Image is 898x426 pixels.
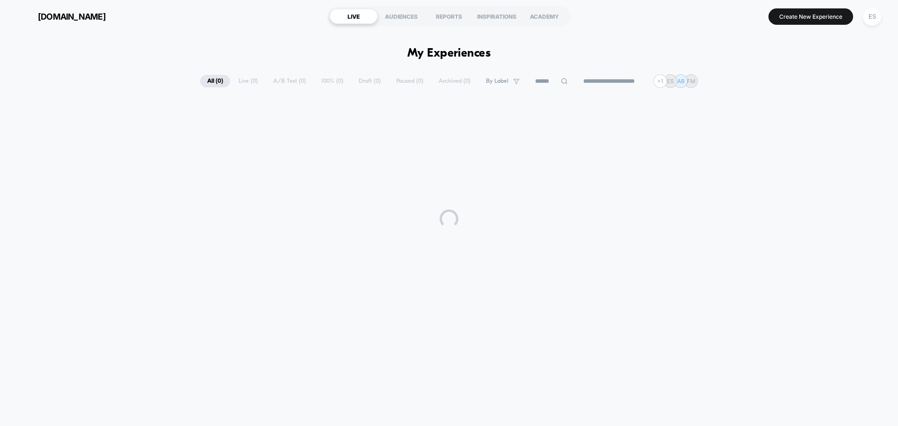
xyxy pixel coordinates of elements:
h1: My Experiences [407,47,491,60]
div: ES [863,7,881,26]
p: FM [687,78,695,85]
div: AUDIENCES [377,9,425,24]
p: AB [677,78,685,85]
div: REPORTS [425,9,473,24]
div: LIVE [330,9,377,24]
div: INSPIRATIONS [473,9,521,24]
span: All ( 0 ) [200,75,230,87]
div: + 1 [653,74,667,88]
p: ES [667,78,674,85]
div: ACADEMY [521,9,568,24]
button: ES [860,7,884,26]
button: [DOMAIN_NAME] [14,9,109,24]
span: [DOMAIN_NAME] [38,12,106,22]
span: By Label [486,78,508,85]
button: Create New Experience [768,8,853,25]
